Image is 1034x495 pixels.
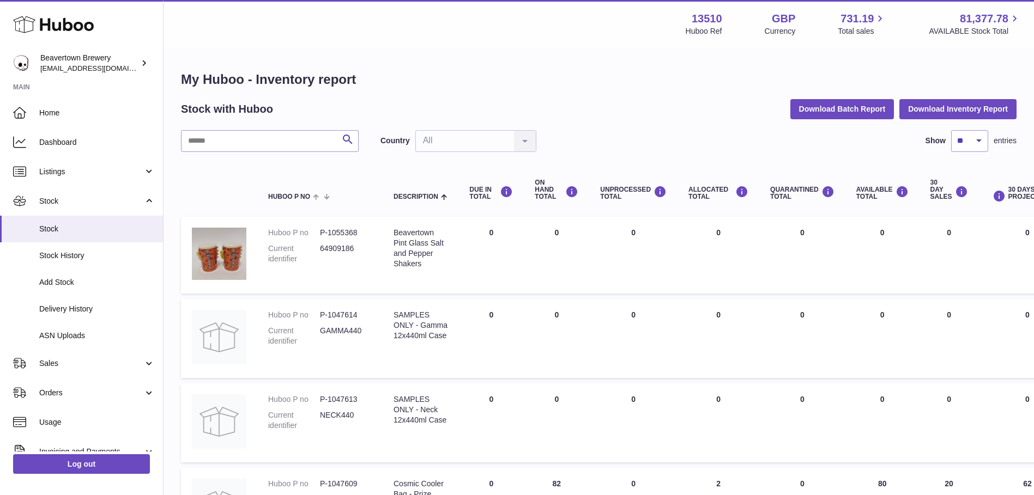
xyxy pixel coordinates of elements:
button: Download Batch Report [790,99,894,119]
span: 0 [800,395,805,404]
span: Delivery History [39,304,155,314]
div: ON HAND Total [535,179,578,201]
dd: P-1047609 [320,479,372,489]
td: 0 [920,217,979,294]
div: Huboo Ref [686,26,722,36]
label: Country [380,136,410,146]
td: 0 [524,299,589,378]
dt: Huboo P no [268,228,320,238]
a: 731.19 Total sales [838,11,886,36]
dd: P-1055368 [320,228,372,238]
td: 0 [524,383,589,462]
strong: 13510 [692,11,722,26]
span: Stock [39,224,155,234]
strong: GBP [772,11,795,26]
img: product image [192,394,246,449]
dt: Huboo P no [268,394,320,405]
dt: Current identifier [268,243,320,264]
dd: GAMMA440 [320,326,372,346]
dd: NECK440 [320,410,372,431]
td: 0 [920,299,979,378]
img: product image [192,310,246,364]
span: Home [39,108,155,118]
span: Description [394,193,438,200]
dt: Huboo P no [268,479,320,489]
td: 0 [845,299,920,378]
td: 0 [920,383,979,462]
div: DUE IN TOTAL [469,186,513,200]
a: Log out [13,454,150,474]
span: Listings [39,167,143,177]
a: 81,377.78 AVAILABLE Stock Total [929,11,1021,36]
div: AVAILABLE Total [856,186,909,200]
span: Total sales [838,26,886,36]
div: QUARANTINED Total [770,186,835,200]
td: 0 [678,217,759,294]
span: 731.19 [840,11,874,26]
div: SAMPLES ONLY - Neck 12x440ml Case [394,394,448,425]
span: 0 [800,228,805,237]
dd: 64909186 [320,243,372,264]
span: entries [994,136,1017,146]
span: Sales [39,358,143,369]
span: ASN Uploads [39,331,155,341]
span: 81,377.78 [960,11,1008,26]
label: Show [926,136,946,146]
img: internalAdmin-13510@internal.huboo.com [13,55,29,71]
div: SAMPLES ONLY - Gamma 12x440ml Case [394,310,448,341]
span: Huboo P no [268,193,310,200]
dd: P-1047613 [320,394,372,405]
dt: Huboo P no [268,310,320,320]
span: [EMAIL_ADDRESS][DOMAIN_NAME] [40,64,160,72]
td: 0 [678,299,759,378]
div: Beavertown Pint Glass Salt and Pepper Shakers [394,228,448,269]
span: Usage [39,417,155,427]
td: 0 [458,299,524,378]
h2: Stock with Huboo [181,102,273,117]
td: 0 [678,383,759,462]
div: Beavertown Brewery [40,53,138,74]
span: Invoicing and Payments [39,447,143,457]
td: 0 [458,217,524,294]
dd: P-1047614 [320,310,372,320]
div: 30 DAY SALES [930,179,968,201]
span: 0 [800,310,805,319]
td: 0 [589,383,678,462]
span: 0 [800,479,805,488]
span: Orders [39,388,143,398]
span: Dashboard [39,137,155,148]
dt: Current identifier [268,326,320,346]
td: 0 [589,299,678,378]
div: Currency [765,26,796,36]
td: 0 [458,383,524,462]
div: UNPROCESSED Total [600,186,667,200]
td: 0 [524,217,589,294]
h1: My Huboo - Inventory report [181,71,1017,88]
div: ALLOCATED Total [688,186,748,200]
dt: Current identifier [268,410,320,431]
td: 0 [589,217,678,294]
span: Stock [39,196,143,206]
span: Stock History [39,250,155,261]
img: product image [192,228,246,280]
span: Add Stock [39,277,155,288]
span: AVAILABLE Stock Total [929,26,1021,36]
button: Download Inventory Report [899,99,1017,119]
td: 0 [845,217,920,294]
td: 0 [845,383,920,462]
